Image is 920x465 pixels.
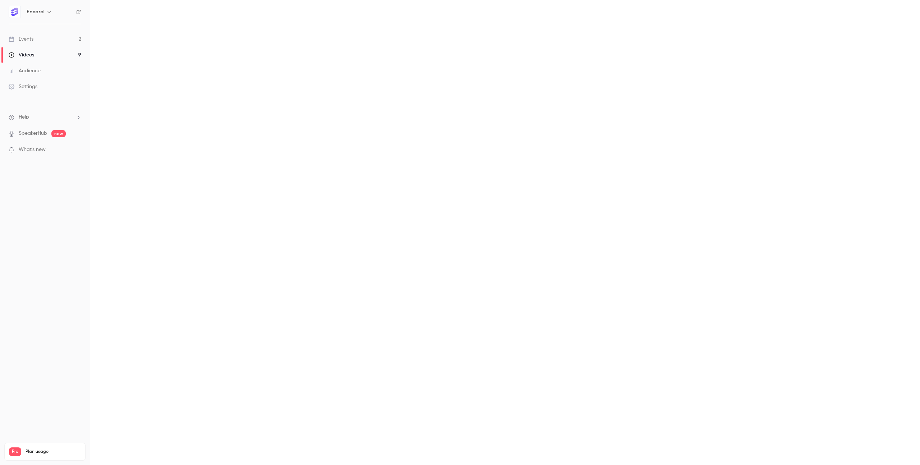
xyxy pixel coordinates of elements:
span: Plan usage [26,449,81,455]
span: Pro [9,447,21,456]
div: Events [9,36,33,43]
iframe: Noticeable Trigger [73,147,81,153]
a: SpeakerHub [19,130,47,137]
h6: Encord [27,8,43,15]
div: Settings [9,83,37,90]
div: Videos [9,51,34,59]
span: What's new [19,146,46,153]
span: Help [19,114,29,121]
li: help-dropdown-opener [9,114,81,121]
img: Encord [9,6,20,18]
div: Audience [9,67,41,74]
span: new [51,130,66,137]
